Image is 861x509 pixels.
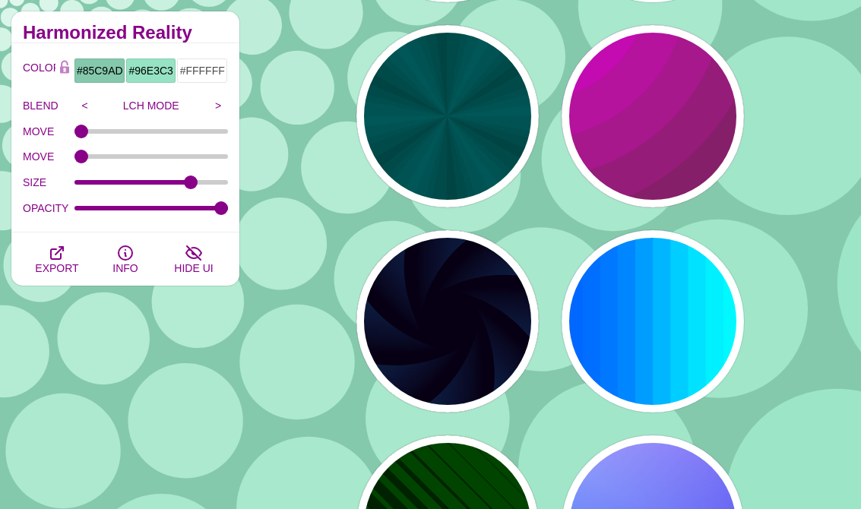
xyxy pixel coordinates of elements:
[356,230,539,413] button: aperture style background animated to open
[23,27,228,39] h2: Harmonized Reality
[174,262,213,274] span: HIDE UI
[91,232,160,286] button: INFO
[562,25,744,207] button: pink circles in circles pulsating background
[35,262,78,274] span: EXPORT
[23,232,91,286] button: EXPORT
[112,262,138,274] span: INFO
[55,58,74,79] button: Color Lock
[356,25,539,207] button: green rave light effect animated background
[74,94,95,117] input: <
[23,172,74,192] label: SIZE
[23,198,74,218] label: OPACITY
[23,147,74,166] label: MOVE
[23,122,74,141] label: MOVE
[207,94,228,117] input: >
[23,58,55,84] label: COLOR
[23,96,74,115] label: BLEND
[95,100,208,112] p: LCH MODE
[160,232,228,286] button: HIDE UI
[562,230,744,413] button: blue colors that transform in a fanning motion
